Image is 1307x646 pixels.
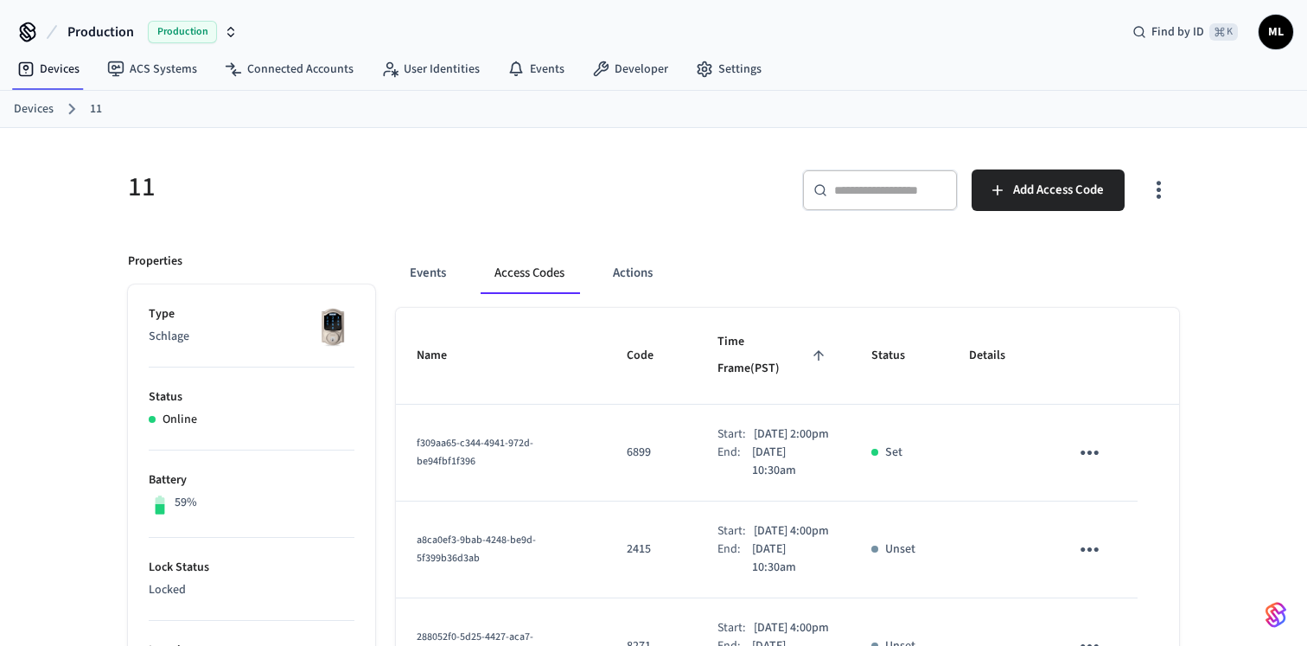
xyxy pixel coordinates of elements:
[396,253,1179,294] div: ant example
[871,342,928,369] span: Status
[1266,601,1286,629] img: SeamLogoGradient.69752ec5.svg
[175,494,197,512] p: 59%
[717,540,752,577] div: End:
[149,581,354,599] p: Locked
[367,54,494,85] a: User Identities
[578,54,682,85] a: Developer
[90,100,102,118] a: 11
[754,619,829,637] p: [DATE] 4:00pm
[3,54,93,85] a: Devices
[396,253,460,294] button: Events
[717,329,830,383] span: Time Frame(PST)
[1119,16,1252,48] div: Find by ID⌘ K
[149,471,354,489] p: Battery
[717,425,754,444] div: Start:
[627,444,676,462] p: 6899
[128,169,643,205] h5: 11
[754,425,829,444] p: [DATE] 2:00pm
[149,305,354,323] p: Type
[93,54,211,85] a: ACS Systems
[599,253,666,294] button: Actions
[149,388,354,406] p: Status
[1259,15,1293,49] button: ML
[494,54,578,85] a: Events
[14,100,54,118] a: Devices
[1013,179,1104,201] span: Add Access Code
[752,444,829,480] p: [DATE] 10:30am
[717,522,754,540] div: Start:
[311,305,354,349] img: Schlage Sense Smart Deadbolt with Camelot Trim, Front
[67,22,134,42] span: Production
[211,54,367,85] a: Connected Accounts
[1209,23,1238,41] span: ⌘ K
[717,444,752,480] div: End:
[149,559,354,577] p: Lock Status
[717,619,754,637] div: Start:
[417,342,469,369] span: Name
[417,533,536,566] span: a8ca0ef3-9bab-4248-be9d-5f399b36d3ab
[754,522,829,540] p: [DATE] 4:00pm
[1151,23,1204,41] span: Find by ID
[163,411,197,429] p: Online
[1260,16,1291,48] span: ML
[885,444,902,462] p: Set
[481,253,578,294] button: Access Codes
[627,342,676,369] span: Code
[969,342,1028,369] span: Details
[752,540,829,577] p: [DATE] 10:30am
[972,169,1125,211] button: Add Access Code
[682,54,775,85] a: Settings
[417,436,533,469] span: f309aa65-c344-4941-972d-be94fbf1f396
[149,328,354,346] p: Schlage
[148,21,217,43] span: Production
[128,253,182,271] p: Properties
[627,540,676,559] p: 2415
[885,540,915,559] p: Unset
